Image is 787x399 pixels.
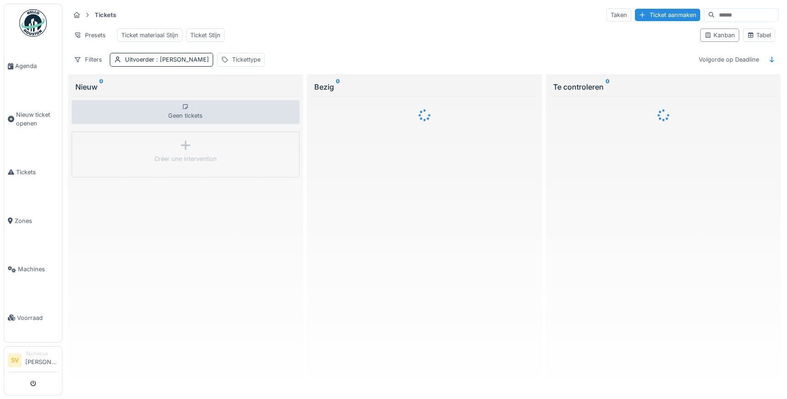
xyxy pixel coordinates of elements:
div: Filters [70,53,106,66]
a: Zones [4,196,62,245]
span: Tickets [16,168,58,177]
strong: Tickets [91,11,120,19]
div: Tickettype [232,55,260,64]
a: Nieuw ticket openen [4,91,62,148]
a: SV Technicus[PERSON_NAME] [8,350,58,372]
div: Créer une intervention [154,154,217,163]
a: Tickets [4,148,62,197]
div: Volgorde op Deadline [695,53,763,66]
a: Agenda [4,42,62,91]
div: Ticket aanmaken [635,9,700,21]
div: Geen tickets [72,100,300,124]
img: Badge_color-CXgf-gQk.svg [19,9,47,37]
li: [PERSON_NAME] [25,350,58,370]
a: Machines [4,245,62,294]
div: Bezig [314,81,535,92]
span: Nieuw ticket openen [16,110,58,128]
span: : [PERSON_NAME] [154,56,209,63]
li: SV [8,353,22,367]
div: Ticket Stijn [190,31,221,40]
span: Voorraad [17,313,58,322]
div: Te controleren [553,81,774,92]
span: Zones [15,217,58,225]
a: Voorraad [4,294,62,342]
div: Presets [70,28,110,42]
div: Taken [606,8,631,22]
div: Tabel [747,31,771,40]
div: Technicus [25,350,58,357]
sup: 0 [606,81,610,92]
span: Machines [18,265,58,274]
div: Nieuw [75,81,296,92]
div: Uitvoerder [125,55,209,64]
span: Agenda [15,62,58,70]
div: Ticket materiaal Stijn [121,31,178,40]
sup: 0 [99,81,103,92]
div: Kanban [704,31,735,40]
sup: 0 [336,81,340,92]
